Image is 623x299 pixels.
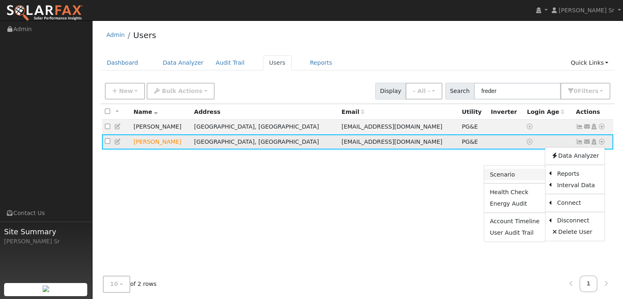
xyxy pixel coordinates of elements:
a: User Audit Trail [484,227,545,239]
a: Show Graph [576,138,583,145]
a: Edit User [114,138,122,145]
a: Other actions [598,138,605,146]
a: Users [133,30,156,40]
a: Edit User [114,123,122,130]
a: Data Analyzer [156,55,210,70]
a: Data Analyzer [545,150,605,162]
button: - All - [406,83,442,100]
span: Display [375,83,406,100]
a: Audit Trail [210,55,251,70]
a: Connect [551,197,605,209]
a: Disconnect [551,215,605,227]
td: [PERSON_NAME] [131,120,191,135]
a: Login As [590,138,598,145]
div: Actions [576,108,610,116]
span: 10 [110,281,118,288]
a: Health Check Report [484,186,545,198]
a: Interval Data [551,179,605,191]
img: retrieve [43,285,49,292]
a: No login access [527,138,534,145]
td: Lead [131,134,191,149]
a: Energy Audit Report [484,198,545,210]
button: Bulk Actions [147,83,214,100]
div: Address [194,108,336,116]
a: Quick Links [564,55,614,70]
a: Reports [551,168,605,179]
td: [GEOGRAPHIC_DATA], [GEOGRAPHIC_DATA] [191,120,339,135]
div: Utility [462,108,485,116]
span: New [119,88,133,94]
span: Name [134,109,158,115]
a: Other actions [598,122,605,131]
a: Account Timeline Report [484,216,545,227]
span: Filter [578,88,598,94]
span: Site Summary [4,226,88,237]
span: Days since last login [527,109,564,115]
a: meerror@att.net [583,122,591,131]
a: Admin [106,32,125,38]
a: Reports [304,55,338,70]
span: Bulk Actions [162,88,202,94]
span: Search [445,83,474,100]
span: of 2 rows [103,276,157,293]
span: Email [342,109,365,115]
td: [GEOGRAPHIC_DATA], [GEOGRAPHIC_DATA] [191,134,339,149]
span: PG&E [462,138,478,145]
img: SolarFax [6,5,83,22]
input: Search [474,83,561,100]
a: Fredericktecson@gmail.com [583,138,591,146]
button: 0Filters [560,83,610,100]
button: 10 [103,276,130,293]
a: Dashboard [101,55,145,70]
a: Login As [590,123,598,130]
a: Show Graph [576,123,583,130]
a: Scenario Report [484,169,545,180]
a: No login access [527,123,534,130]
span: [PERSON_NAME] Sr [559,7,614,14]
span: s [595,88,598,94]
span: PG&E [462,123,478,130]
span: [EMAIL_ADDRESS][DOMAIN_NAME] [342,138,442,145]
a: Delete User [545,227,605,238]
a: 1 [580,276,598,292]
div: [PERSON_NAME] Sr [4,237,88,246]
span: [EMAIL_ADDRESS][DOMAIN_NAME] [342,123,442,130]
a: Users [263,55,292,70]
button: New [105,83,145,100]
div: Inverter [491,108,521,116]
